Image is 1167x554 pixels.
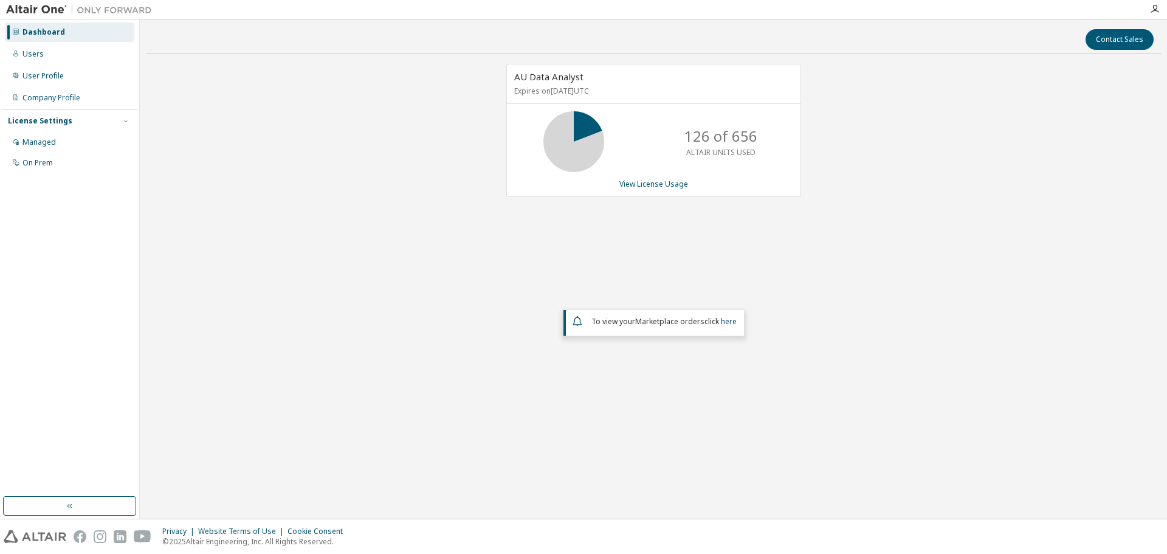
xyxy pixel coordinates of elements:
div: Privacy [162,527,198,536]
div: Company Profile [22,93,80,103]
p: 126 of 656 [684,126,757,147]
div: Dashboard [22,27,65,37]
div: On Prem [22,158,53,168]
span: To view your click [591,316,737,327]
img: youtube.svg [134,530,151,543]
em: Marketplace orders [635,316,704,327]
img: altair_logo.svg [4,530,66,543]
div: User Profile [22,71,64,81]
div: Website Terms of Use [198,527,287,536]
div: License Settings [8,116,72,126]
img: linkedin.svg [114,530,126,543]
a: View License Usage [619,179,688,189]
button: Contact Sales [1086,29,1154,50]
div: Users [22,49,44,59]
img: facebook.svg [74,530,86,543]
img: instagram.svg [94,530,106,543]
div: Managed [22,137,56,147]
p: Expires on [DATE] UTC [514,86,790,96]
div: Cookie Consent [287,527,350,536]
span: AU Data Analyst [514,71,583,83]
p: ALTAIR UNITS USED [686,147,756,158]
p: © 2025 Altair Engineering, Inc. All Rights Reserved. [162,536,350,547]
img: Altair One [6,4,158,16]
a: here [721,316,737,327]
